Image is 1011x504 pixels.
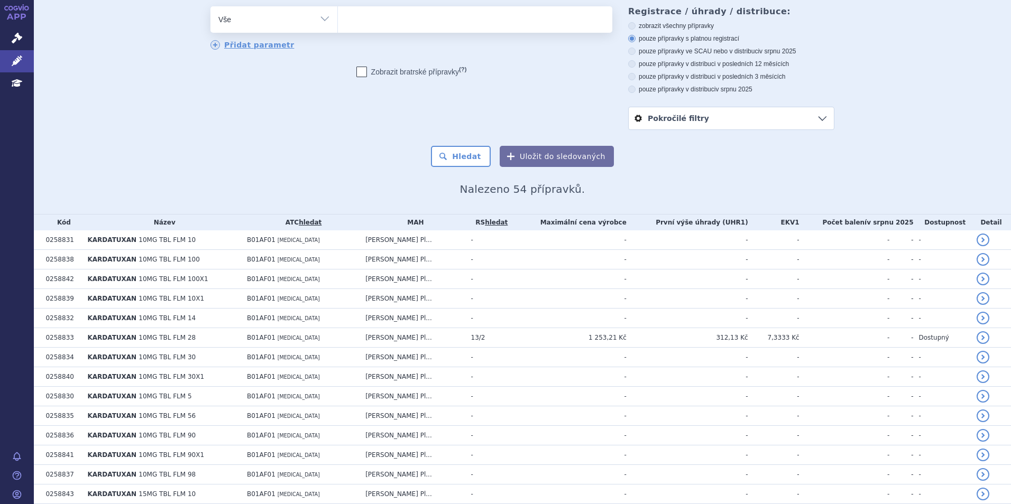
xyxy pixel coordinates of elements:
td: - [466,367,513,387]
td: - [914,445,971,465]
td: - [748,269,799,289]
td: - [512,367,627,387]
span: B01AF01 [247,412,275,419]
td: [PERSON_NAME] Pl... [360,426,465,445]
span: KARDATUXAN [88,295,137,302]
span: B01AF01 [247,275,275,283]
th: Kód [40,214,82,230]
span: v srpnu 2025 [867,219,913,226]
span: 10MG TBL FLM 100X1 [139,275,208,283]
td: - [748,230,799,250]
td: - [466,289,513,309]
td: - [627,426,748,445]
td: - [799,289,890,309]
span: [MEDICAL_DATA] [278,257,320,263]
a: detail [977,351,989,363]
td: - [889,367,913,387]
td: [PERSON_NAME] Pl... [360,269,465,289]
span: 10MG TBL FLM 10 [139,236,196,244]
span: B01AF01 [247,334,275,341]
h3: Registrace / úhrady / distribuce: [628,6,834,16]
td: - [914,426,971,445]
td: - [799,230,890,250]
td: [PERSON_NAME] Pl... [360,484,465,504]
td: [PERSON_NAME] Pl... [360,328,465,348]
span: KARDATUXAN [88,412,137,419]
span: B01AF01 [247,236,275,244]
td: - [914,289,971,309]
a: detail [977,292,989,305]
span: 10MG TBL FLM 100 [139,256,199,263]
td: - [627,445,748,465]
td: - [748,484,799,504]
td: - [627,406,748,426]
span: 10MG TBL FLM 14 [139,314,196,322]
td: - [748,289,799,309]
a: detail [977,409,989,422]
td: - [512,426,627,445]
td: 0258830 [40,387,82,406]
td: 0258837 [40,465,82,484]
th: Maximální cena výrobce [512,214,627,230]
td: - [889,309,913,328]
td: 312,13 Kč [627,328,748,348]
td: [PERSON_NAME] Pl... [360,309,465,328]
td: - [466,250,513,269]
td: - [466,387,513,406]
td: 1 253,21 Kč [512,328,627,348]
th: MAH [360,214,465,230]
span: B01AF01 [247,256,275,263]
span: [MEDICAL_DATA] [278,491,320,497]
td: - [627,484,748,504]
td: 0258836 [40,426,82,445]
a: detail [977,488,989,500]
td: - [627,269,748,289]
td: - [512,230,627,250]
th: EKV1 [748,214,799,230]
span: 10MG TBL FLM 90 [139,432,196,439]
th: Počet balení [799,214,914,230]
td: 0258843 [40,484,82,504]
a: Pokročilé filtry [629,107,834,129]
td: - [889,250,913,269]
span: KARDATUXAN [88,353,137,361]
td: - [799,484,890,504]
label: pouze přípravky s platnou registrací [628,34,834,43]
span: KARDATUXAN [88,373,137,380]
td: - [889,387,913,406]
td: - [889,445,913,465]
td: 0258831 [40,230,82,250]
td: - [466,309,513,328]
span: B01AF01 [247,490,275,498]
td: - [914,348,971,367]
td: - [914,250,971,269]
th: ATC [242,214,360,230]
td: - [914,309,971,328]
td: - [889,426,913,445]
td: 7,3333 Kč [748,328,799,348]
td: 0258834 [40,348,82,367]
td: - [914,269,971,289]
td: [PERSON_NAME] Pl... [360,406,465,426]
td: [PERSON_NAME] Pl... [360,250,465,269]
label: pouze přípravky v distribuci v posledních 12 měsících [628,60,834,68]
span: B01AF01 [247,314,275,322]
td: - [512,406,627,426]
td: - [889,465,913,484]
td: 0258842 [40,269,82,289]
label: Zobrazit bratrské přípravky [356,67,467,77]
td: - [799,250,890,269]
td: [PERSON_NAME] Pl... [360,367,465,387]
a: detail [977,390,989,403]
td: - [466,230,513,250]
button: Uložit do sledovaných [500,146,614,167]
span: B01AF01 [247,353,275,361]
a: detail [977,273,989,285]
span: KARDATUXAN [88,471,137,478]
span: KARDATUXAN [88,393,137,400]
span: [MEDICAL_DATA] [278,237,320,243]
td: - [799,445,890,465]
a: detail [977,370,989,383]
td: - [627,230,748,250]
a: hledat [485,219,508,226]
